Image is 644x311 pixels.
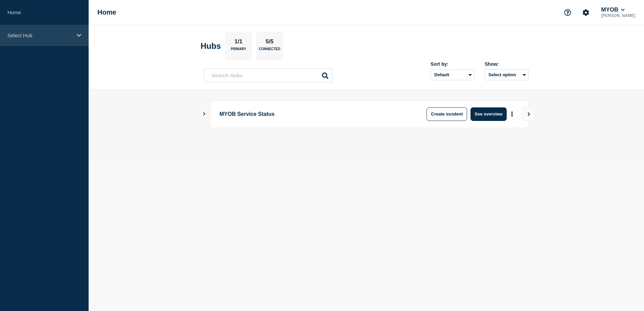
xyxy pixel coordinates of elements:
p: MYOB Service Status [220,107,407,121]
p: [PERSON_NAME] [600,13,637,18]
select: Sort by [431,69,475,80]
h1: Home [97,8,116,16]
p: Select Hub [7,33,72,38]
button: Account settings [579,5,593,20]
div: Sort by: [431,61,475,67]
div: Show: [485,61,529,67]
button: Create incident [427,107,467,121]
button: More actions [508,108,516,120]
button: Support [560,5,575,20]
h2: Hubs [201,41,221,51]
p: Connected [259,47,280,54]
button: See overview [470,107,506,121]
p: Primary [231,47,246,54]
button: View [522,107,535,121]
button: Select option [485,69,529,80]
p: 1/1 [232,38,245,47]
p: 5/5 [263,38,276,47]
button: Show Connected Hubs [203,111,206,117]
input: Search Hubs [204,68,332,82]
button: MYOB [600,6,626,13]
